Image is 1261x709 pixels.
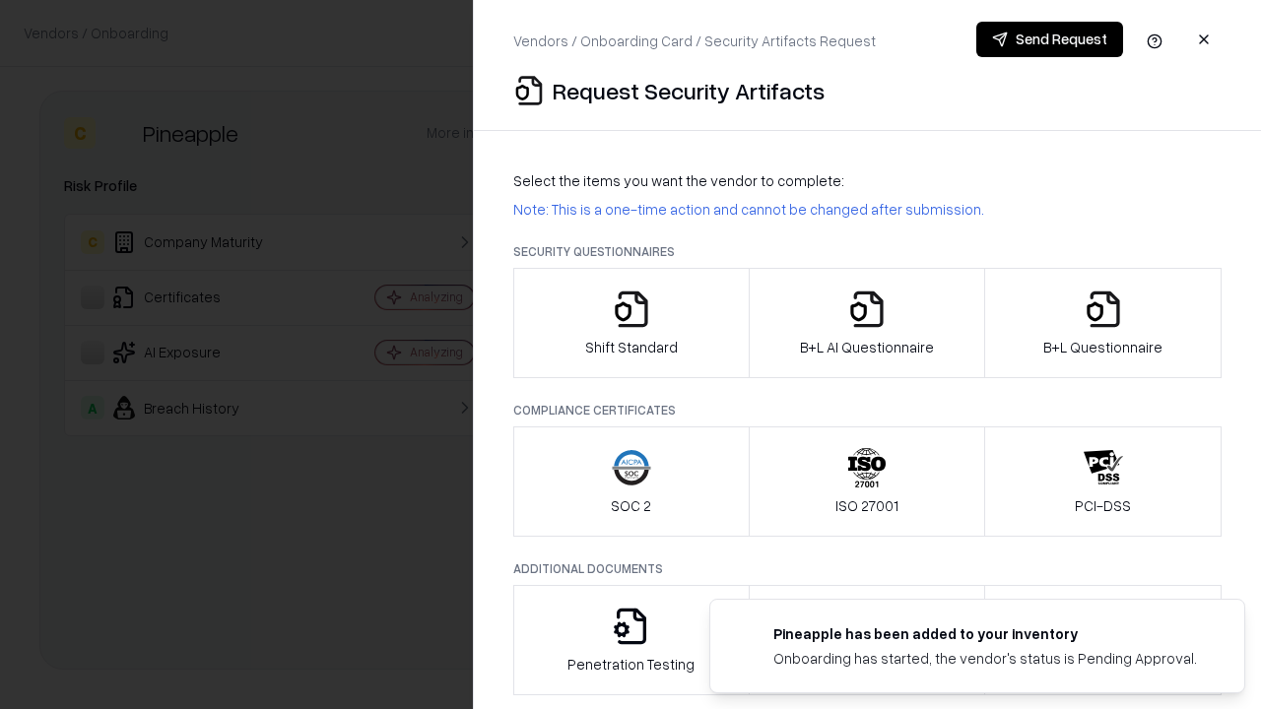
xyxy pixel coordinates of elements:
p: ISO 27001 [835,495,898,516]
p: Note: This is a one-time action and cannot be changed after submission. [513,199,1222,220]
p: Compliance Certificates [513,402,1222,419]
div: Pineapple has been added to your inventory [773,623,1197,644]
button: Shift Standard [513,268,750,378]
p: B+L AI Questionnaire [800,337,934,357]
button: ISO 27001 [749,426,986,537]
button: Send Request [976,22,1123,57]
p: SOC 2 [611,495,651,516]
p: Request Security Artifacts [553,75,825,106]
div: Onboarding has started, the vendor's status is Pending Approval. [773,648,1197,669]
button: SOC 2 [513,426,750,537]
p: Security Questionnaires [513,243,1222,260]
button: Privacy Policy [749,585,986,695]
p: Shift Standard [585,337,678,357]
p: Penetration Testing [567,654,695,675]
p: Select the items you want the vendor to complete: [513,170,1222,191]
p: Additional Documents [513,560,1222,577]
p: Vendors / Onboarding Card / Security Artifacts Request [513,31,876,51]
p: B+L Questionnaire [1043,337,1162,357]
button: B+L AI Questionnaire [749,268,986,378]
button: Penetration Testing [513,585,750,695]
button: PCI-DSS [984,426,1222,537]
p: PCI-DSS [1075,495,1131,516]
img: pineappleenergy.com [734,623,758,647]
button: Data Processing Agreement [984,585,1222,695]
button: B+L Questionnaire [984,268,1222,378]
